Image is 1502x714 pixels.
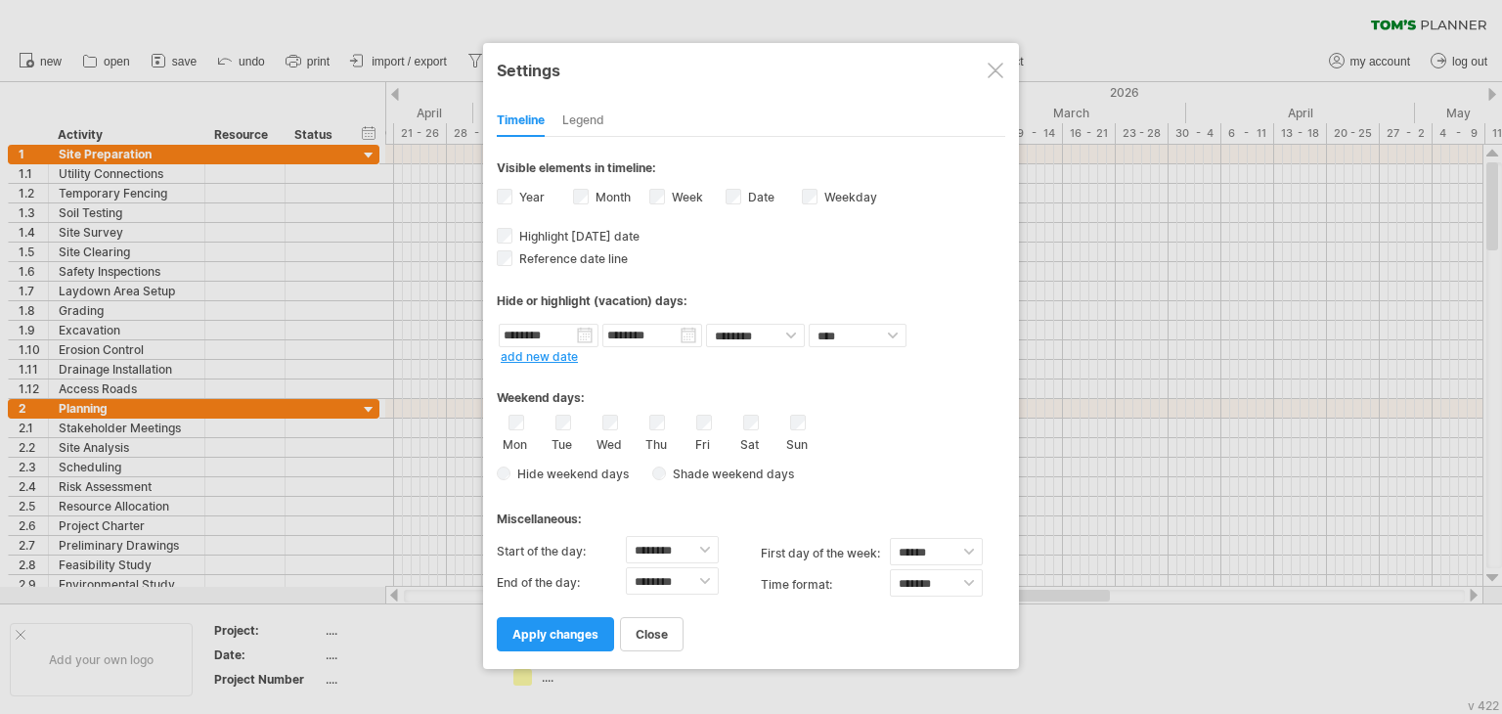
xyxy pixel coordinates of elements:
[596,433,621,452] label: Wed
[820,190,877,204] label: Weekday
[690,433,715,452] label: Fri
[497,493,1005,531] div: Miscellaneous:
[744,190,774,204] label: Date
[515,190,545,204] label: Year
[620,617,684,651] a: close
[515,251,628,266] span: Reference date line
[497,372,1005,410] div: Weekend days:
[737,433,762,452] label: Sat
[666,467,794,481] span: Shade weekend days
[497,536,626,567] label: Start of the day:
[501,349,578,364] a: add new date
[497,52,1005,87] div: Settings
[497,160,1005,181] div: Visible elements in timeline:
[550,433,574,452] label: Tue
[497,617,614,651] a: apply changes
[562,106,604,137] div: Legend
[761,538,890,569] label: first day of the week:
[636,627,668,642] span: close
[761,569,890,601] label: Time format:
[784,433,809,452] label: Sun
[668,190,703,204] label: Week
[510,467,629,481] span: Hide weekend days
[503,433,527,452] label: Mon
[497,567,626,599] label: End of the day:
[497,106,545,137] div: Timeline
[515,229,640,244] span: Highlight [DATE] date
[592,190,631,204] label: Month
[512,627,598,642] span: apply changes
[643,433,668,452] label: Thu
[497,293,1005,308] div: Hide or highlight (vacation) days:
